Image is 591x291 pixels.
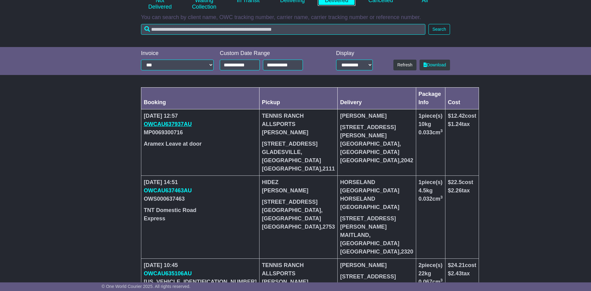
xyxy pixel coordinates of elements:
[401,157,413,163] span: 2042
[144,187,192,194] a: OWCAU637463AU
[448,261,476,269] div: $ cost
[102,284,191,289] span: © One World Courier 2025. All rights reserved.
[420,60,450,70] a: Download
[340,240,399,246] span: [GEOGRAPHIC_DATA]
[451,262,465,268] span: 24.21
[262,166,321,172] span: [GEOGRAPHIC_DATA]
[440,128,443,133] sup: 3
[448,187,476,195] div: $ tax
[262,112,335,128] div: TENNIS RANCH ALLSPORTS
[440,278,443,282] sup: 3
[262,261,335,278] div: TENNIS RANCH ALLSPORTS
[220,50,319,57] div: Custom Date Range
[262,149,301,155] span: GLADESVILLE
[448,178,476,187] div: $ cost
[262,128,335,137] div: [PERSON_NAME]
[340,232,369,238] span: MAITLAND
[419,112,443,120] div: piece(s)
[262,157,321,163] span: [GEOGRAPHIC_DATA]
[440,195,443,199] sup: 3
[419,196,432,202] span: 0.032
[416,88,445,109] th: Package Info
[340,249,399,255] span: [GEOGRAPHIC_DATA]
[144,195,257,203] div: OWS000637463
[340,232,399,246] span: ,
[262,215,321,222] span: [GEOGRAPHIC_DATA]
[321,166,335,172] span: ,
[393,60,416,70] button: Refresh
[144,261,257,269] div: [DATE] 10:45
[340,273,413,289] div: [STREET_ADDRESS][PERSON_NAME]
[419,128,443,137] div: cm
[262,187,335,195] div: [PERSON_NAME]
[401,249,413,255] span: 2320
[399,249,413,255] span: ,
[321,224,335,230] span: ,
[141,88,259,109] th: Booking
[419,121,425,127] span: 10
[340,214,413,231] div: [STREET_ADDRESS][PERSON_NAME]
[144,128,257,137] div: MP0069300716
[340,195,413,211] div: HORSELAND [GEOGRAPHIC_DATA]
[340,149,399,155] span: [GEOGRAPHIC_DATA]
[340,123,413,140] div: [STREET_ADDRESS][PERSON_NAME]
[419,178,443,187] div: piece(s)
[262,140,335,148] div: [STREET_ADDRESS]
[141,14,450,21] p: You can search by client name, OWC tracking number, carrier name, carrier tracking number or refe...
[338,88,416,109] th: Delivery
[340,178,413,195] div: HORSELAND [GEOGRAPHIC_DATA]
[448,112,476,120] div: $ cost
[323,224,335,230] span: 2753
[340,157,399,163] span: [GEOGRAPHIC_DATA]
[262,224,321,230] span: [GEOGRAPHIC_DATA]
[262,278,335,286] div: [PERSON_NAME]
[144,278,257,286] div: [US_VEHICLE_IDENTIFICATION_NUMBER]
[419,113,422,119] span: 1
[419,179,422,185] span: 1
[144,140,205,148] div: Aramex Leave at door
[144,112,257,120] div: [DATE] 12:57
[419,195,443,203] div: cm
[144,270,192,277] a: OWCAU635106AU
[419,278,443,286] div: cm
[451,121,462,127] span: 1.24
[445,88,479,109] th: Cost
[323,166,335,172] span: 2111
[451,187,462,194] span: 2.26
[419,120,443,128] div: kg
[399,157,413,163] span: ,
[340,112,413,120] div: [PERSON_NAME]
[448,269,476,278] div: $ tax
[419,269,443,278] div: kg
[144,206,205,223] div: TNT Domestic Road Express
[259,88,337,109] th: Pickup
[451,179,462,185] span: 22.5
[419,270,425,277] span: 22
[336,50,373,57] div: Display
[451,270,462,277] span: 2.43
[262,178,335,187] div: HIDEZ
[262,198,335,206] div: [STREET_ADDRESS]
[262,207,321,213] span: [GEOGRAPHIC_DATA]
[340,261,413,269] div: [PERSON_NAME]
[428,24,450,35] button: Search
[144,178,257,187] div: [DATE] 14:51
[419,262,422,268] span: 2
[419,279,432,285] span: 0.067
[419,261,443,269] div: piece(s)
[419,187,426,194] span: 4.5
[451,113,465,119] span: 12.42
[448,120,476,128] div: $ tax
[141,50,214,57] div: Invoice
[340,141,399,147] span: [GEOGRAPHIC_DATA]
[419,129,432,136] span: 0.033
[419,187,443,195] div: kg
[144,121,192,127] a: OWCAU637937AU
